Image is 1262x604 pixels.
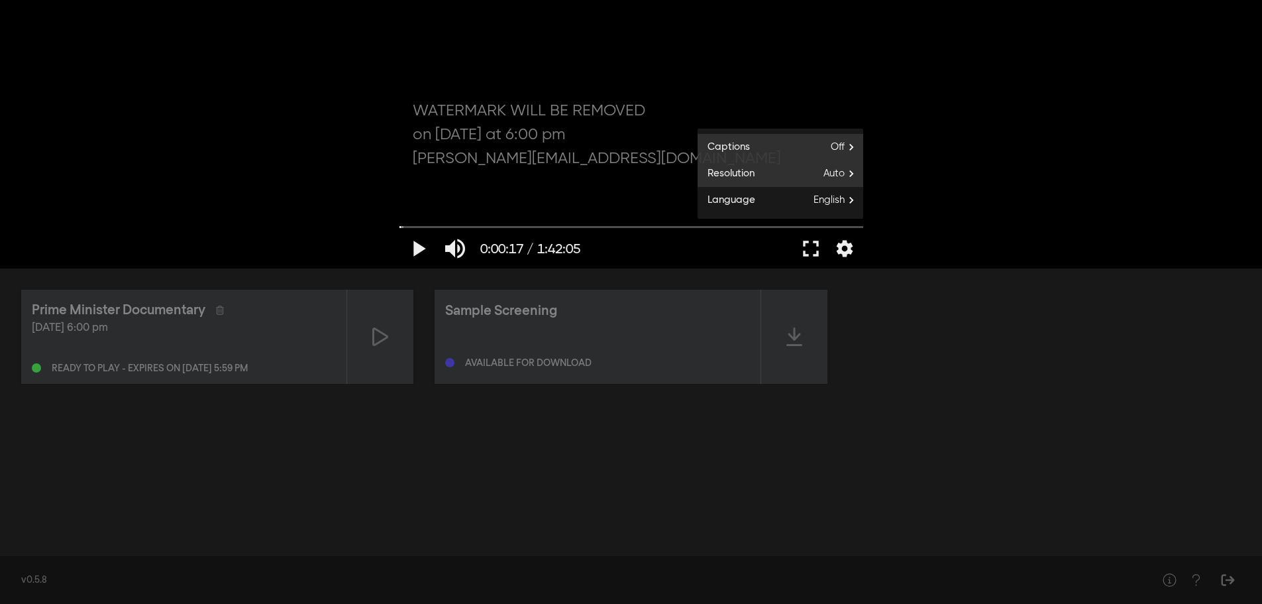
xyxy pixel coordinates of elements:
div: [DATE] 6:00 pm [32,320,336,336]
button: Full screen [792,229,829,269]
button: Language [698,187,863,213]
div: v0.5.8 [21,574,1130,587]
button: Captions [698,134,863,160]
div: Ready to play - expires on [DATE] 5:59 pm [52,364,248,373]
span: Auto [823,164,863,184]
button: Resolution [698,160,863,187]
button: Help [1183,567,1209,593]
span: Captions [698,140,750,155]
span: English [814,190,863,210]
div: Available for download [465,359,592,368]
button: Mute [437,229,474,269]
button: Sign Out [1214,567,1241,593]
button: 0:00:17 / 1:42:05 [474,229,587,269]
button: Help [1156,567,1183,593]
button: Play [399,229,437,269]
div: Prime Minister Documentary [32,300,205,320]
div: Sample Screening [445,301,557,321]
span: Language [698,193,755,208]
button: More settings [829,229,860,269]
span: Resolution [698,166,755,182]
span: Off [831,137,863,157]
